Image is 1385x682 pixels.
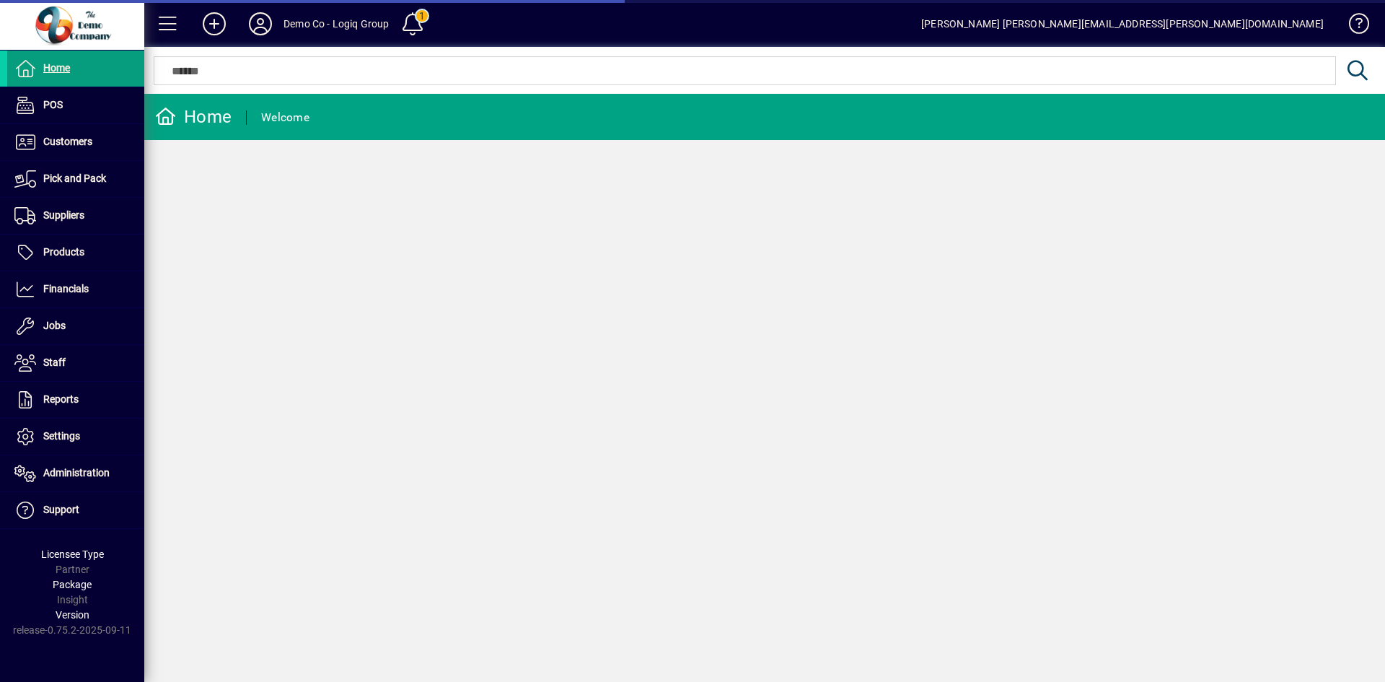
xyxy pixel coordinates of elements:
[921,12,1324,35] div: [PERSON_NAME] [PERSON_NAME][EMAIL_ADDRESS][PERSON_NAME][DOMAIN_NAME]
[43,136,92,147] span: Customers
[7,235,144,271] a: Products
[7,455,144,491] a: Administration
[43,504,79,515] span: Support
[43,357,66,368] span: Staff
[43,99,63,110] span: POS
[43,246,84,258] span: Products
[43,393,79,405] span: Reports
[7,345,144,381] a: Staff
[41,548,104,560] span: Licensee Type
[7,161,144,197] a: Pick and Pack
[43,209,84,221] span: Suppliers
[56,609,89,621] span: Version
[7,87,144,123] a: POS
[155,105,232,128] div: Home
[43,172,106,184] span: Pick and Pack
[191,11,237,37] button: Add
[7,124,144,160] a: Customers
[7,271,144,307] a: Financials
[7,382,144,418] a: Reports
[237,11,283,37] button: Profile
[43,62,70,74] span: Home
[43,467,110,478] span: Administration
[43,320,66,331] span: Jobs
[7,308,144,344] a: Jobs
[7,419,144,455] a: Settings
[43,283,89,294] span: Financials
[1338,3,1367,50] a: Knowledge Base
[53,579,92,590] span: Package
[283,12,390,35] div: Demo Co - Logiq Group
[7,198,144,234] a: Suppliers
[7,492,144,528] a: Support
[261,106,309,129] div: Welcome
[43,430,80,442] span: Settings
